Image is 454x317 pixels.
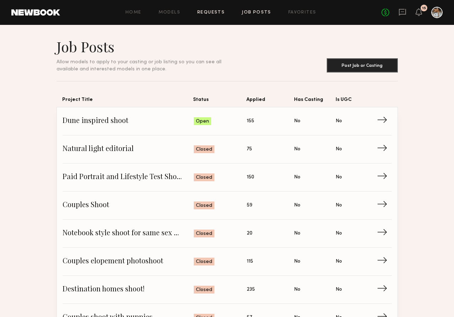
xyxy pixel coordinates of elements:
[63,116,194,127] span: Dune inspired shoot
[242,10,271,15] a: Job Posts
[246,96,294,107] span: Applied
[63,144,194,155] span: Natural light editorial
[377,256,391,267] span: →
[57,38,239,55] h1: Job Posts
[377,200,391,211] span: →
[63,284,194,295] span: Destination homes shoot!
[63,276,392,304] a: Destination homes shoot!Closed235NoNo→
[294,258,300,265] span: No
[336,202,342,209] span: No
[294,145,300,153] span: No
[63,256,194,267] span: Couples elopement photoshoot
[196,146,212,153] span: Closed
[294,230,300,237] span: No
[294,96,336,107] span: Has Casting
[63,192,392,220] a: Couples ShootClosed59NoNo→
[196,286,212,294] span: Closed
[196,118,209,125] span: Open
[336,173,342,181] span: No
[193,96,247,107] span: Status
[294,202,300,209] span: No
[377,144,391,155] span: →
[336,117,342,125] span: No
[196,174,212,181] span: Closed
[294,173,300,181] span: No
[63,163,392,192] a: Paid Portrait and Lifestyle Test ShootsClosed150NoNo→
[327,58,398,72] button: Post Job or Casting
[63,135,392,163] a: Natural light editorialClosed75NoNo→
[159,10,180,15] a: Models
[247,173,254,181] span: 150
[196,230,212,237] span: Closed
[63,248,392,276] a: Couples elopement photoshootClosed115NoNo→
[377,284,391,295] span: →
[336,258,342,265] span: No
[336,96,377,107] span: Is UGC
[63,220,392,248] a: Notebook style shoot for same sex coupleClosed20NoNo→
[294,286,300,294] span: No
[377,116,391,127] span: →
[247,230,252,237] span: 20
[247,286,255,294] span: 235
[294,117,300,125] span: No
[377,228,391,239] span: →
[422,6,426,10] div: 15
[247,202,252,209] span: 59
[196,202,212,209] span: Closed
[377,172,391,183] span: →
[336,230,342,237] span: No
[336,145,342,153] span: No
[288,10,316,15] a: Favorites
[336,286,342,294] span: No
[197,10,225,15] a: Requests
[63,172,194,183] span: Paid Portrait and Lifestyle Test Shoots
[63,200,194,211] span: Couples Shoot
[63,228,194,239] span: Notebook style shoot for same sex couple
[196,258,212,265] span: Closed
[247,145,252,153] span: 75
[63,107,392,135] a: Dune inspired shootOpen155NoNo→
[57,60,221,71] span: Allow models to apply to your casting or job listing so you can see all available and interested ...
[247,258,253,265] span: 115
[125,10,141,15] a: Home
[247,117,254,125] span: 155
[62,96,193,107] span: Project Title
